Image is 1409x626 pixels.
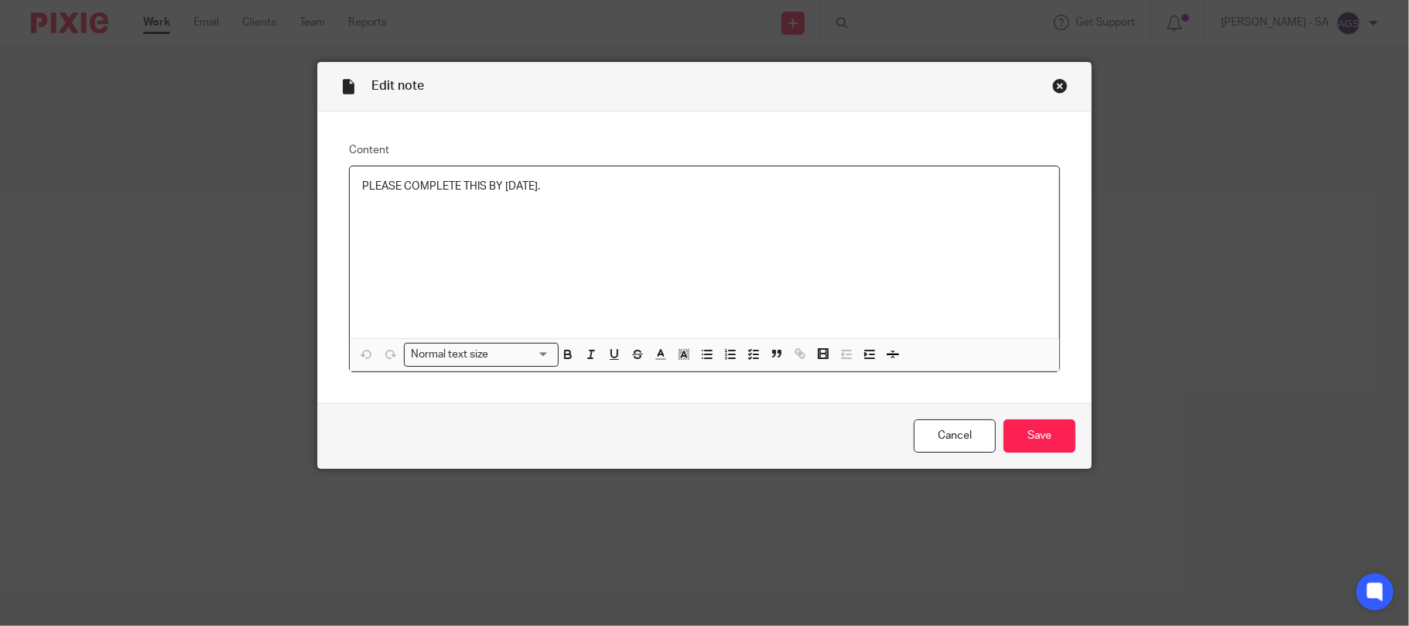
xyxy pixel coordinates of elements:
[914,419,996,453] a: Cancel
[362,179,1048,194] p: PLEASE COMPLETE THIS BY [DATE].
[371,80,424,92] span: Edit note
[408,347,492,363] span: Normal text size
[1052,78,1068,94] div: Close this dialog window
[404,343,559,367] div: Search for option
[1004,419,1076,453] input: Save
[349,142,1061,158] label: Content
[494,347,549,363] input: Search for option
